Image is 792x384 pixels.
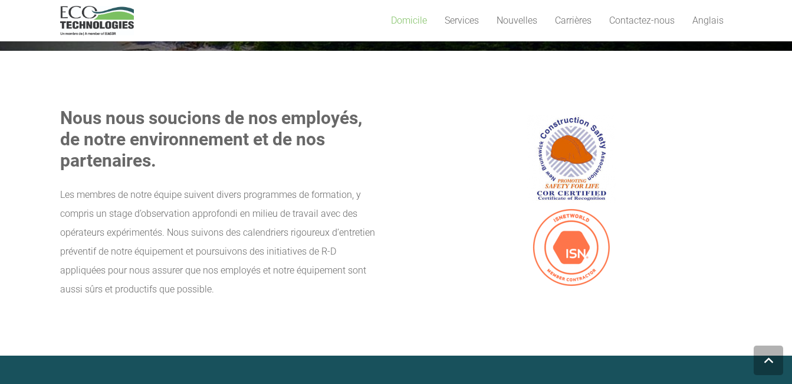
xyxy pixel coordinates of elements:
span: Domicile [391,15,427,26]
span: Services [445,15,479,26]
strong: Nous nous soucions de nos employés, de notre environnement et de nos partenaires. [60,108,362,171]
span: Contactez-nous [609,15,675,26]
span: Nouvelles [497,15,537,26]
span: Carrières [555,15,591,26]
p: Les membres de notre équipe suivent divers programmes de formation, y compris un stage d’observat... [60,186,382,299]
span: Anglais [692,15,724,26]
a: Retour en haut de la page [754,346,783,375]
a: logo_EcoTech_ASDR_RGB [60,6,134,35]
